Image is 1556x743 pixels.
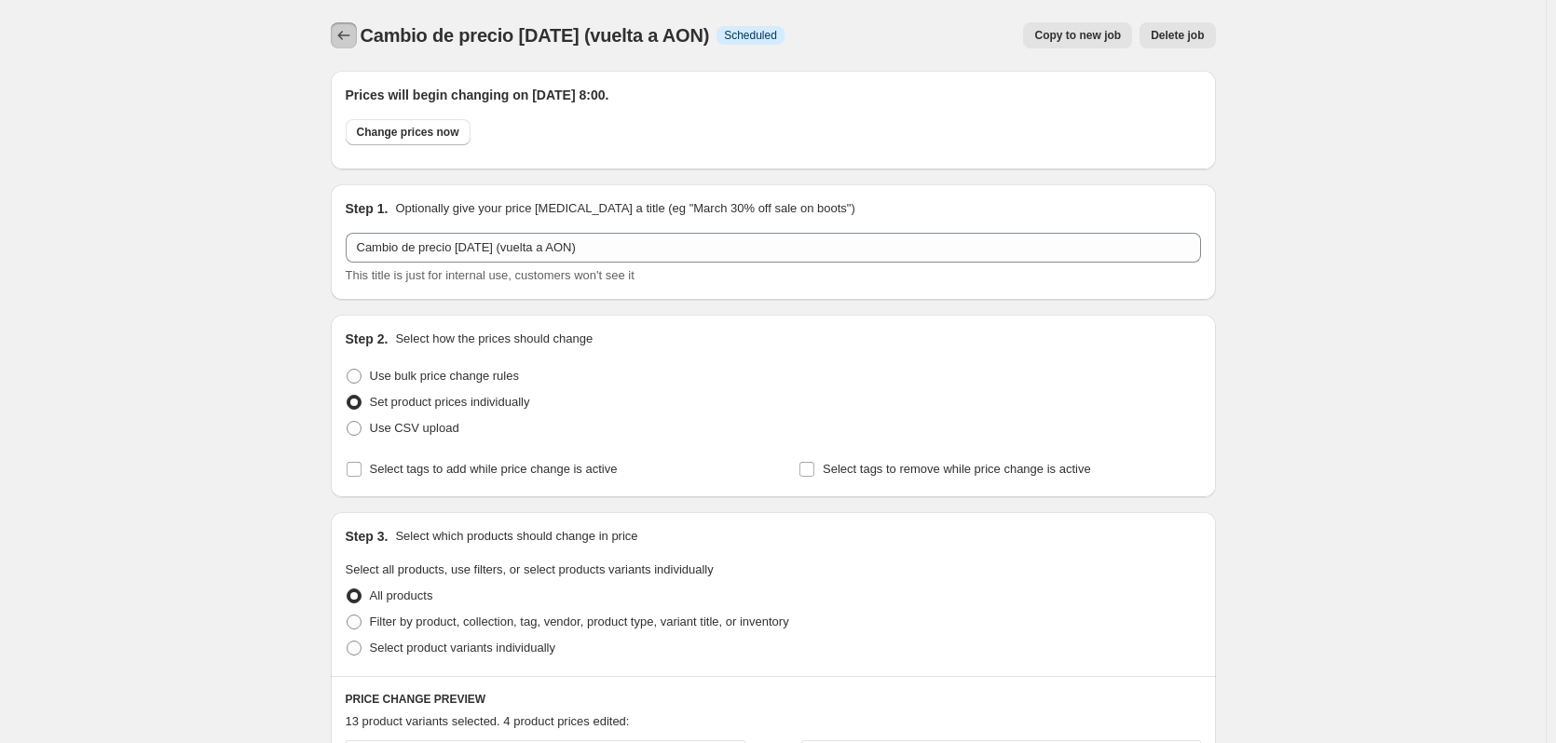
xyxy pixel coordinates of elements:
span: Select product variants individually [370,641,555,655]
span: All products [370,588,433,602]
span: Select all products, use filters, or select products variants individually [346,562,714,576]
h2: Prices will begin changing on [DATE] 8:00. [346,86,1201,104]
span: Filter by product, collection, tag, vendor, product type, variant title, or inventory [370,615,789,628]
p: Select how the prices should change [395,330,593,348]
span: Use CSV upload [370,421,459,435]
h6: PRICE CHANGE PREVIEW [346,692,1201,707]
span: Use bulk price change rules [370,369,519,383]
button: Price change jobs [331,22,357,48]
span: Scheduled [724,28,777,43]
input: 30% off holiday sale [346,233,1201,263]
span: Select tags to remove while price change is active [823,462,1091,476]
button: Delete job [1140,22,1215,48]
h2: Step 3. [346,527,389,546]
p: Optionally give your price [MEDICAL_DATA] a title (eg "March 30% off sale on boots") [395,199,854,218]
button: Change prices now [346,119,471,145]
span: Delete job [1151,28,1204,43]
span: 13 product variants selected. 4 product prices edited: [346,714,630,728]
span: Copy to new job [1034,28,1121,43]
h2: Step 1. [346,199,389,218]
span: Select tags to add while price change is active [370,462,618,476]
span: Set product prices individually [370,395,530,409]
button: Copy to new job [1023,22,1132,48]
span: This title is just for internal use, customers won't see it [346,268,635,282]
h2: Step 2. [346,330,389,348]
span: Cambio de precio [DATE] (vuelta a AON) [361,25,710,46]
span: Change prices now [357,125,459,140]
p: Select which products should change in price [395,527,637,546]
